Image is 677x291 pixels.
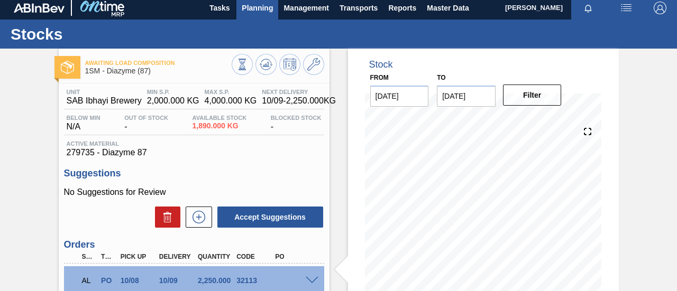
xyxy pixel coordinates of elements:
div: 10/09/2025 [157,276,198,285]
div: 2,250.000 [195,276,237,285]
div: Purchase order [98,276,117,285]
span: 279735 - Diazyme 87 [67,148,322,157]
img: Logout [654,2,666,14]
input: mm/dd/yyyy [370,86,429,107]
span: 2,000.000 KG [147,96,199,106]
p: No Suggestions for Review [64,187,324,197]
span: Next Delivery [262,89,336,95]
img: Ícone [61,61,74,74]
span: Management [283,2,329,14]
div: New suggestion [180,206,212,228]
span: Available Stock [193,115,247,121]
div: - [268,115,324,132]
span: MAX S.P. [205,89,257,95]
button: Update Chart [255,54,277,75]
img: userActions [620,2,633,14]
label: From [370,74,389,81]
span: Blocked Stock [271,115,322,121]
span: Out Of Stock [124,115,168,121]
div: Pick up [118,253,160,260]
div: - [122,115,171,132]
div: Delete Suggestions [150,206,180,228]
button: Stocks Overview [232,54,253,75]
span: Reports [388,2,416,14]
div: Quantity [195,253,237,260]
span: MIN S.P. [147,89,199,95]
img: TNhmsLtSVTkK8tSr43FrP2fwEKptu5GPRR3wAAAABJRU5ErkJggg== [14,3,65,13]
div: Stock [369,59,393,70]
h3: Suggestions [64,168,324,179]
label: to [437,74,445,81]
span: 1,890.000 KG [193,122,247,130]
div: N/A [64,115,103,132]
h3: Orders [64,239,324,250]
h1: Stocks [11,28,198,40]
span: Master Data [427,2,469,14]
span: Transports [340,2,378,14]
input: mm/dd/yyyy [437,86,496,107]
button: Accept Suggestions [217,206,323,228]
span: SAB Ibhayi Brewery [67,96,142,106]
span: 4,000.000 KG [205,96,257,106]
div: 32113 [234,276,276,285]
span: Below Min [67,115,100,121]
span: 10/09 - 2,250.000 KG [262,96,336,106]
button: Notifications [571,1,605,15]
div: PO [272,253,314,260]
span: Awaiting Load Composition [85,60,232,66]
div: Code [234,253,276,260]
div: Type [98,253,117,260]
span: Planning [242,2,273,14]
p: AL [82,276,95,285]
button: Go to Master Data / General [303,54,324,75]
span: 1SM - Diazyme (87) [85,67,232,75]
button: Schedule Inventory [279,54,300,75]
div: Accept Suggestions [212,205,324,229]
div: 10/08/2025 [118,276,160,285]
div: Delivery [157,253,198,260]
div: Step [79,253,98,260]
span: Tasks [208,2,231,14]
span: Active Material [67,140,322,147]
span: Unit [67,89,142,95]
button: Filter [503,85,562,106]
